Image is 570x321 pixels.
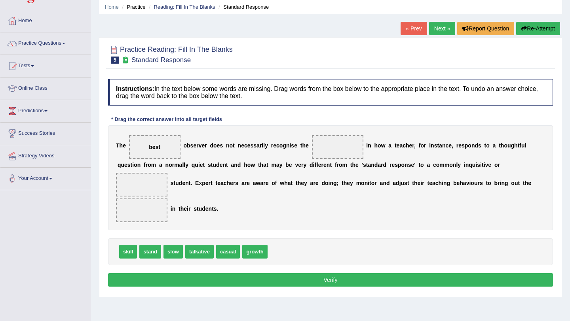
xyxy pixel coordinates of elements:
b: r [424,142,426,149]
b: m [174,162,179,168]
b: o [420,162,424,168]
b: n [137,162,141,168]
b: e [301,180,304,186]
b: a [399,142,403,149]
b: d [179,180,182,186]
b: v [485,162,488,168]
b: d [374,162,378,168]
b: g [283,142,286,149]
b: h [244,162,247,168]
b: o [148,162,151,168]
b: w [256,180,260,186]
b: t [266,162,268,168]
b: a [388,142,391,149]
li: Standard Response [217,3,269,11]
b: e [217,142,220,149]
b: T [116,142,120,149]
b: ' [414,162,415,168]
b: t [131,162,133,168]
b: s [404,180,407,186]
b: h [284,180,288,186]
b: r [233,180,235,186]
b: o [401,162,405,168]
b: u [175,180,179,186]
b: e [298,162,301,168]
b: u [213,162,217,168]
b: o [279,142,283,149]
b: r [260,142,262,149]
b: n [453,162,456,168]
a: Your Account [0,168,91,187]
b: n [286,142,290,149]
b: h [227,180,230,186]
b: r [245,180,247,186]
b: t [211,180,213,186]
b: q [469,162,472,168]
b: f [316,162,318,168]
b: g [511,142,515,149]
b: h [501,142,504,149]
b: e [230,180,233,186]
b: o [468,142,471,149]
b: u [121,162,124,168]
b: e [323,162,327,168]
b: e [306,142,309,149]
b: d [210,142,213,149]
b: y [279,162,283,168]
b: s [220,142,223,149]
b: a [310,180,313,186]
b: n [222,162,226,168]
b: ; [337,180,339,186]
b: h [120,142,123,149]
b: i [329,180,330,186]
b: e [448,142,452,149]
b: r [196,142,198,149]
b: v [199,142,202,149]
b: i [429,142,431,149]
a: Strategy Videos [0,145,91,165]
b: c [244,142,247,149]
b: t [369,180,371,186]
b: m [342,162,347,168]
b: s [477,162,480,168]
b: e [123,142,126,149]
a: Home [105,4,119,10]
b: e [220,162,223,168]
small: Standard Response [131,56,191,64]
a: Practice Questions [0,32,91,52]
b: o [378,142,381,149]
b: n [226,142,230,149]
b: n [365,180,368,186]
b: j [399,180,401,186]
b: . [190,180,192,186]
b: , [414,142,416,149]
b: Instructions: [116,85,154,92]
b: i [366,142,368,149]
b: r [389,162,391,168]
b: l [456,162,458,168]
b: t [296,180,298,186]
b: e [409,142,412,149]
b: m [151,162,156,168]
b: h [406,142,409,149]
b: f [275,180,277,186]
a: Home [0,10,91,30]
b: o [230,142,233,149]
b: e [294,142,297,149]
b: a [380,180,383,186]
b: o [183,142,187,149]
div: * Drag the correct answer into all target fields [108,115,225,123]
b: f [144,162,146,168]
b: m [271,162,276,168]
b: r [205,142,207,149]
b: o [504,142,507,149]
b: t [291,180,293,186]
b: s [251,142,254,149]
b: d [321,180,325,186]
b: ' [362,162,363,168]
b: e [397,142,400,149]
a: Online Class [0,77,91,97]
a: Next » [429,22,455,35]
b: t [518,142,520,149]
b: r [498,162,500,168]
